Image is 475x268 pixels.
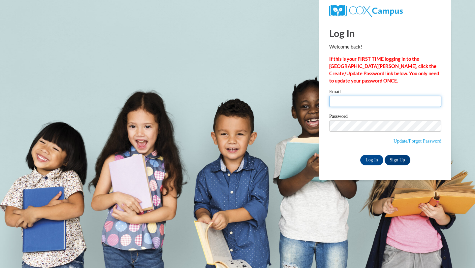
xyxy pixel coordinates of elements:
[394,138,441,144] a: Update/Forgot Password
[385,155,410,165] a: Sign Up
[329,5,403,17] img: COX Campus
[329,8,403,13] a: COX Campus
[329,89,441,96] label: Email
[329,114,441,120] label: Password
[329,56,439,84] strong: If this is your FIRST TIME logging in to the [GEOGRAPHIC_DATA][PERSON_NAME], click the Create/Upd...
[329,26,441,40] h1: Log In
[329,43,441,50] p: Welcome back!
[360,155,383,165] input: Log In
